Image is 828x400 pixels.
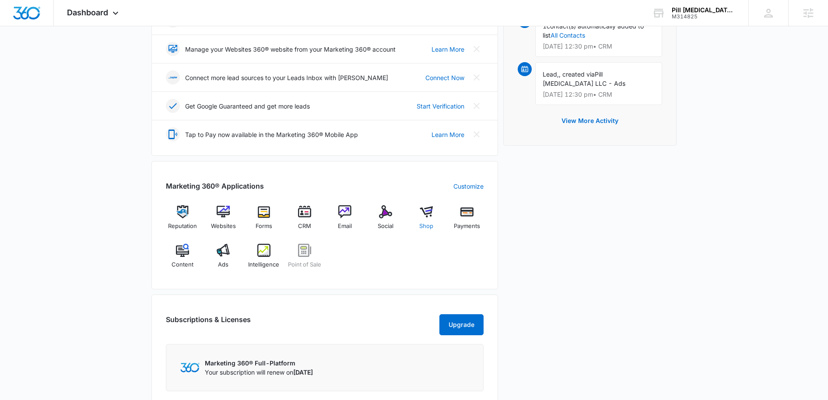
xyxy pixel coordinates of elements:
button: Close [470,70,484,84]
button: Close [470,42,484,56]
span: Payments [454,222,480,231]
a: CRM [288,205,321,237]
p: [DATE] 12:30 pm • CRM [543,91,655,98]
p: Marketing 360® Full-Platform [205,358,313,368]
a: Intelligence [247,244,281,275]
span: CRM [298,222,311,231]
span: Dashboard [67,8,108,17]
span: Point of Sale [288,260,321,269]
a: Connect Now [425,73,464,82]
p: [DATE] 12:30 pm • CRM [543,43,655,49]
p: Tap to Pay now available in the Marketing 360® Mobile App [185,130,358,139]
span: Reputation [168,222,197,231]
button: View More Activity [553,110,627,131]
a: Content [166,244,200,275]
p: Connect more lead sources to your Leads Inbox with [PERSON_NAME] [185,73,388,82]
span: Websites [211,222,236,231]
span: Ads [218,260,228,269]
a: Social [369,205,403,237]
a: Payments [450,205,484,237]
a: Learn More [432,45,464,54]
button: Close [470,127,484,141]
img: Marketing 360 Logo [180,363,200,372]
span: Content [172,260,193,269]
a: Point of Sale [288,244,321,275]
div: account id [672,14,736,20]
a: Forms [247,205,281,237]
span: Intelligence [248,260,279,269]
a: Reputation [166,205,200,237]
p: Your subscription will renew on [205,368,313,377]
button: Close [470,99,484,113]
a: Customize [453,182,484,191]
button: Upgrade [439,314,484,335]
a: Email [328,205,362,237]
a: Websites [207,205,240,237]
a: Start Verification [417,102,464,111]
span: [DATE] [293,368,313,376]
a: Learn More [432,130,464,139]
a: Ads [207,244,240,275]
span: , created via [559,70,595,78]
div: account name [672,7,736,14]
p: Manage your Websites 360® website from your Marketing 360® account [185,45,396,54]
p: Get Google Guaranteed and get more leads [185,102,310,111]
span: Email [338,222,352,231]
span: Social [378,222,393,231]
a: Shop [410,205,443,237]
h2: Subscriptions & Licenses [166,314,251,332]
span: Forms [256,222,272,231]
a: All Contacts [551,32,585,39]
h2: Marketing 360® Applications [166,181,264,191]
span: Shop [419,222,433,231]
span: Lead, [543,70,559,78]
